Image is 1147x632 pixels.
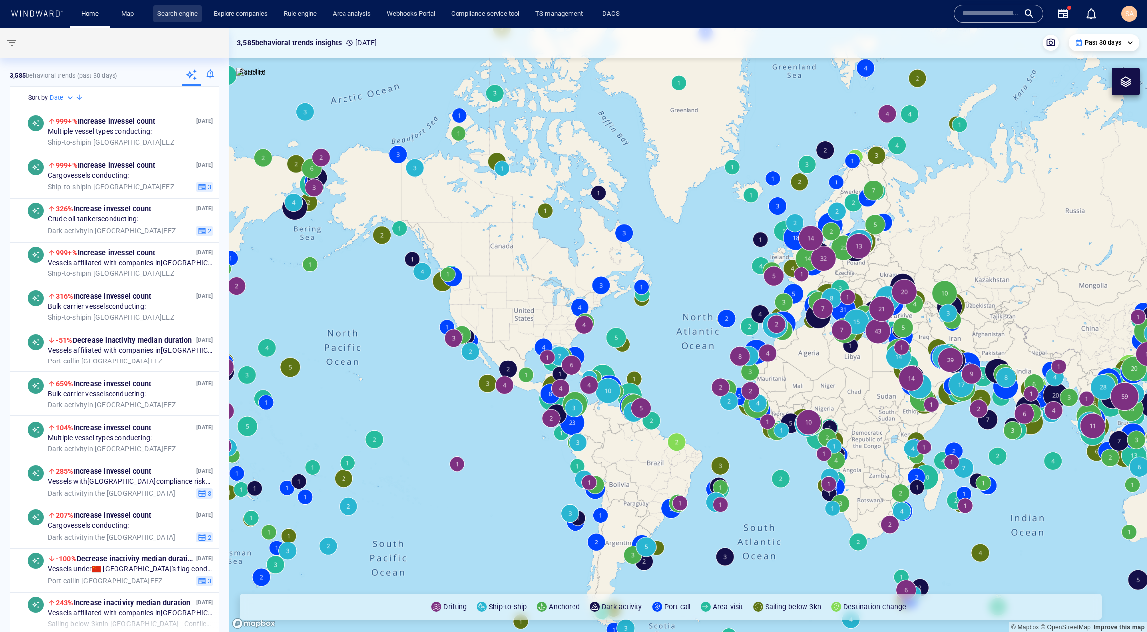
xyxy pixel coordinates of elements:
strong: 3,585 [10,72,26,79]
span: in [GEOGRAPHIC_DATA] EEZ [48,138,174,147]
span: Port call [48,576,74,584]
p: [DATE] [345,37,377,49]
span: Bulk carrier vessels conducting: [48,390,146,399]
span: 285% [56,467,74,475]
span: in [GEOGRAPHIC_DATA] EEZ [48,269,174,278]
span: Bulk carrier vessels conducting: [48,302,146,311]
span: in [GEOGRAPHIC_DATA] EEZ [48,182,174,191]
span: Crude oil tankers conducting: [48,215,139,224]
a: Webhooks Portal [383,5,439,23]
a: DACS [598,5,624,23]
p: [DATE] [196,248,213,257]
button: 2 [196,532,213,542]
a: Explore companies [210,5,272,23]
a: Map [117,5,141,23]
span: Increase in vessel count [56,511,151,519]
span: Multiple vessel types conducting: [48,127,152,136]
span: Dark activity [48,400,88,408]
p: Destination change [843,601,907,613]
span: 104% [56,424,74,432]
span: Increase in vessel count [56,205,151,213]
p: Drifting [443,601,467,613]
span: in [GEOGRAPHIC_DATA] EEZ [48,400,176,409]
span: Decrease in activity median duration [56,555,196,563]
a: Mapbox logo [232,618,276,629]
span: Increase in vessel count [56,249,156,257]
a: Search engine [153,5,202,23]
span: -100% [56,555,77,563]
button: 3 [196,181,213,192]
span: Cargo vessels conducting: [48,521,129,530]
button: 3 [196,488,213,499]
p: [DATE] [196,160,213,170]
span: Increase in vessel count [56,467,151,475]
span: 3 [206,182,211,191]
span: Increase in vessel count [56,161,156,169]
span: -51% [56,336,73,344]
span: Cargo vessels conducting: [48,171,129,180]
p: Port call [664,601,691,613]
span: Dark activity [48,489,88,497]
span: 243% [56,599,74,607]
span: Decrease in activity median duration [56,336,192,344]
div: Past 30 days [1075,38,1133,47]
span: 207% [56,511,74,519]
a: Rule engine [280,5,321,23]
p: [DATE] [196,423,213,432]
span: Vessels affiliated with companies in [GEOGRAPHIC_DATA] conducting: [48,346,213,355]
span: 999+% [56,161,78,169]
span: 316% [56,292,74,300]
p: Satellite [239,66,266,78]
p: Anchored [549,601,580,613]
span: in [GEOGRAPHIC_DATA] EEZ [48,444,176,453]
span: Dark activity [48,226,88,234]
p: [DATE] [196,554,213,563]
p: Past 30 days [1085,38,1121,47]
button: 2 [196,225,213,236]
span: in the [GEOGRAPHIC_DATA] [48,489,175,498]
span: Ship-to-ship [48,138,86,146]
h6: Sort by [28,93,48,103]
a: Compliance service tool [447,5,523,23]
p: [DATE] [196,116,213,126]
p: [DATE] [196,291,213,301]
span: Increase in vessel count [56,292,151,300]
span: Vessels under [GEOGRAPHIC_DATA] 's flag conducting: [48,565,213,574]
p: [DATE] [196,510,213,520]
span: in [GEOGRAPHIC_DATA] EEZ [48,226,176,235]
button: TS management [531,5,587,23]
span: Vessels affiliated with companies in [GEOGRAPHIC_DATA] conducting: [48,259,213,268]
span: Increase in vessel count [56,117,156,125]
span: Dark activity [48,444,88,452]
a: Home [77,5,103,23]
p: [DATE] [196,335,213,345]
button: SA [1119,4,1139,24]
iframe: Chat [1105,587,1140,625]
span: Dark activity [48,533,88,541]
p: [DATE] [196,598,213,607]
span: 2 [206,533,211,542]
span: Increase in vessel count [56,424,151,432]
h6: Date [50,93,63,103]
span: Vessels with [GEOGRAPHIC_DATA] compliance risks conducting: [48,477,213,486]
span: 3 [206,576,211,585]
a: Area analysis [329,5,375,23]
p: Sailing below 3kn [765,601,821,613]
span: in the [GEOGRAPHIC_DATA] [48,533,175,542]
span: Vessels affiliated with companies in [GEOGRAPHIC_DATA] [48,609,213,618]
p: Dark activity [602,601,642,613]
p: behavioral trends (Past 30 days) [10,71,117,80]
span: in [GEOGRAPHIC_DATA] EEZ [48,576,162,585]
span: 2 [206,226,211,235]
span: Increase in activity median duration [56,599,191,607]
span: Ship-to-ship [48,313,86,321]
p: [DATE] [196,466,213,476]
p: 3,585 behavioral trends insights [237,37,342,49]
span: Port call [48,357,74,364]
span: 659% [56,380,74,388]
